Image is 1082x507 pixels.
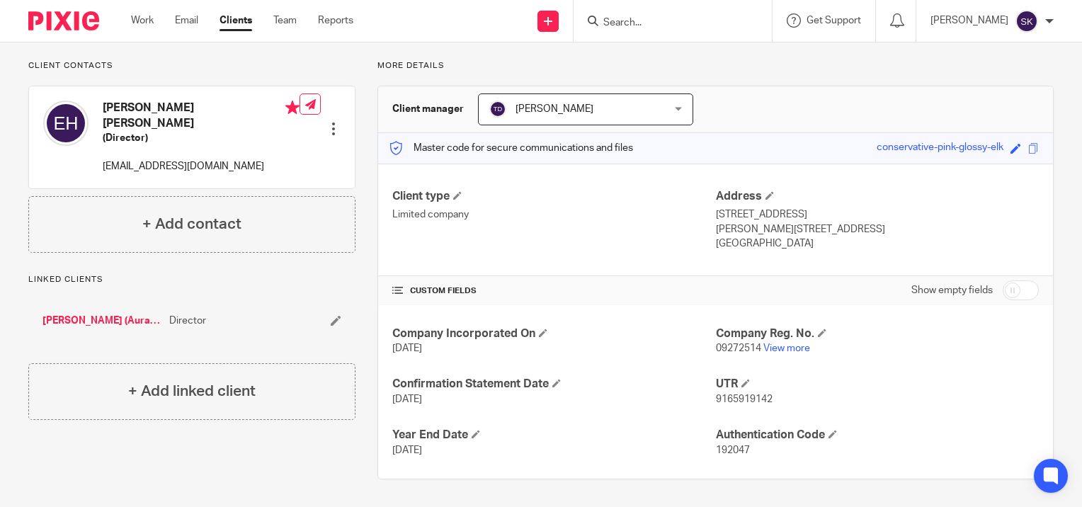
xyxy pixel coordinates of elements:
div: conservative-pink-glossy-elk [877,140,1003,156]
h4: Company Reg. No. [716,326,1039,341]
a: Reports [318,13,353,28]
span: Director [169,314,206,328]
h4: Authentication Code [716,428,1039,443]
a: [PERSON_NAME] (Aura Spa and Beauty) [42,314,162,328]
label: Show empty fields [911,283,993,297]
span: 09272514 [716,343,761,353]
h4: Year End Date [392,428,715,443]
p: [STREET_ADDRESS] [716,207,1039,222]
a: Email [175,13,198,28]
p: Limited company [392,207,715,222]
a: Work [131,13,154,28]
p: Master code for secure communications and files [389,141,633,155]
p: More details [377,60,1054,72]
i: Primary [285,101,300,115]
p: [PERSON_NAME][STREET_ADDRESS] [716,222,1039,237]
img: svg%3E [1015,10,1038,33]
span: [PERSON_NAME] [516,104,593,114]
span: [DATE] [392,394,422,404]
h5: (Director) [103,131,300,145]
input: Search [602,17,729,30]
h4: Company Incorporated On [392,326,715,341]
h3: Client manager [392,102,464,116]
span: [DATE] [392,445,422,455]
h4: + Add contact [142,213,241,235]
h4: + Add linked client [128,380,256,402]
h4: Address [716,189,1039,204]
h4: [PERSON_NAME] [PERSON_NAME] [103,101,300,131]
span: [DATE] [392,343,422,353]
p: [EMAIL_ADDRESS][DOMAIN_NAME] [103,159,300,173]
img: svg%3E [489,101,506,118]
a: Team [273,13,297,28]
p: [PERSON_NAME] [930,13,1008,28]
p: Linked clients [28,274,355,285]
p: [GEOGRAPHIC_DATA] [716,237,1039,251]
span: 192047 [716,445,750,455]
h4: Confirmation Statement Date [392,377,715,392]
a: View more [763,343,810,353]
h4: UTR [716,377,1039,392]
a: Clients [220,13,252,28]
span: Get Support [807,16,861,25]
span: 9165919142 [716,394,773,404]
h4: CUSTOM FIELDS [392,285,715,297]
img: svg%3E [43,101,89,146]
img: Pixie [28,11,99,30]
h4: Client type [392,189,715,204]
p: Client contacts [28,60,355,72]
